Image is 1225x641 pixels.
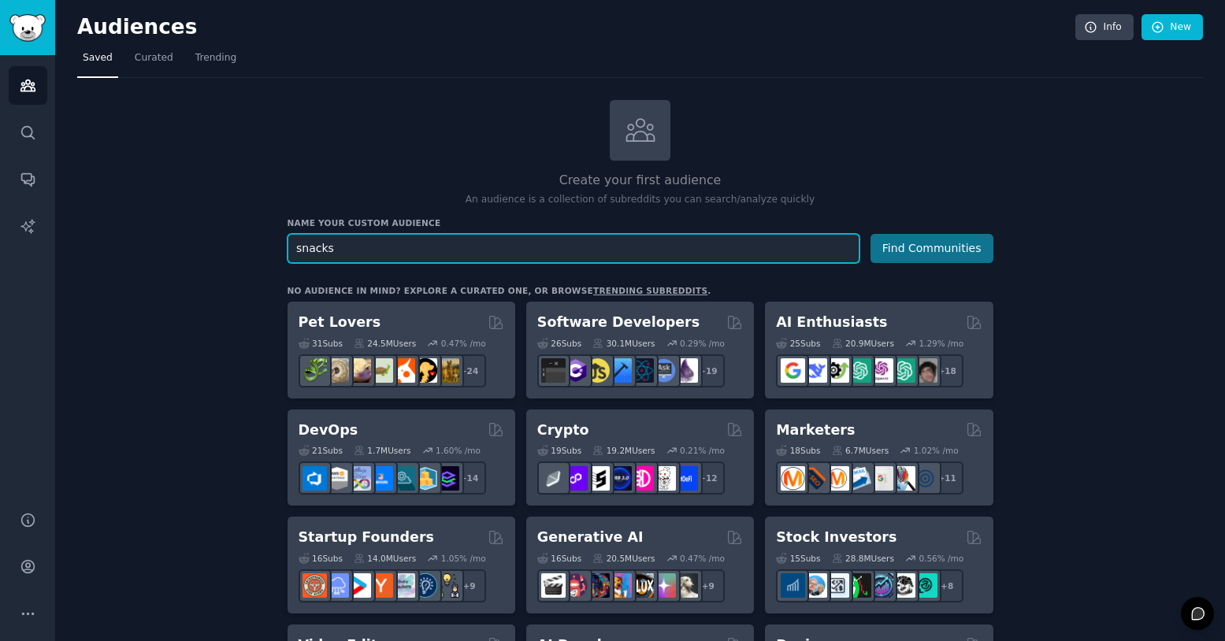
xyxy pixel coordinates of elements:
div: + 12 [692,461,725,495]
img: DevOpsLinks [369,466,393,491]
img: MarketingResearch [891,466,915,491]
div: 1.60 % /mo [436,445,481,456]
a: Saved [77,46,118,78]
img: SaaS [325,573,349,598]
img: cockatiel [391,358,415,383]
img: DeepSeek [803,358,827,383]
div: + 18 [930,354,963,387]
h2: Stock Investors [776,528,896,547]
img: swingtrading [891,573,915,598]
img: chatgpt_promptDesign [847,358,871,383]
h2: Startup Founders [299,528,434,547]
img: sdforall [607,573,632,598]
img: technicalanalysis [913,573,937,598]
div: No audience in mind? Explore a curated one, or browse . [288,285,711,296]
img: GoogleGeminiAI [781,358,805,383]
a: Curated [129,46,179,78]
h2: Create your first audience [288,171,993,191]
button: Find Communities [870,234,993,263]
div: 0.56 % /mo [919,553,963,564]
div: 0.21 % /mo [680,445,725,456]
a: Info [1075,14,1134,41]
h2: Software Developers [537,313,700,332]
img: starryai [651,573,676,598]
img: turtle [369,358,393,383]
img: Entrepreneurship [413,573,437,598]
img: EntrepreneurRideAlong [303,573,327,598]
img: 0xPolygon [563,466,588,491]
img: software [541,358,566,383]
h2: AI Enthusiasts [776,313,887,332]
img: FluxAI [629,573,654,598]
div: + 14 [453,461,486,495]
img: googleads [869,466,893,491]
img: csharp [563,358,588,383]
img: Docker_DevOps [347,466,371,491]
img: GummySearch logo [9,14,46,42]
img: AWS_Certified_Experts [325,466,349,491]
span: Saved [83,51,113,65]
div: + 11 [930,461,963,495]
div: 16 Sub s [537,553,581,564]
img: reactnative [629,358,654,383]
img: aivideo [541,573,566,598]
div: 14.0M Users [354,553,416,564]
img: chatgpt_prompts_ [891,358,915,383]
div: 1.05 % /mo [441,553,486,564]
div: 20.5M Users [592,553,655,564]
a: Trending [190,46,242,78]
img: AskMarketing [825,466,849,491]
img: ycombinator [369,573,393,598]
div: 28.8M Users [832,553,894,564]
img: dogbreed [435,358,459,383]
div: + 19 [692,354,725,387]
img: Emailmarketing [847,466,871,491]
div: 19.2M Users [592,445,655,456]
div: + 8 [930,569,963,602]
h2: Pet Lovers [299,313,381,332]
h2: Generative AI [537,528,644,547]
div: 1.29 % /mo [919,338,963,349]
img: aws_cdk [413,466,437,491]
img: defiblockchain [629,466,654,491]
div: 30.1M Users [592,338,655,349]
div: 20.9M Users [832,338,894,349]
div: 16 Sub s [299,553,343,564]
img: elixir [674,358,698,383]
img: Trading [847,573,871,598]
img: iOSProgramming [607,358,632,383]
div: 6.7M Users [832,445,889,456]
img: platformengineering [391,466,415,491]
div: 25 Sub s [776,338,820,349]
div: 0.47 % /mo [441,338,486,349]
img: ValueInvesting [803,573,827,598]
img: AItoolsCatalog [825,358,849,383]
div: 1.7M Users [354,445,411,456]
img: ArtificalIntelligence [913,358,937,383]
img: StocksAndTrading [869,573,893,598]
a: trending subreddits [593,286,707,295]
h2: DevOps [299,421,358,440]
img: PlatformEngineers [435,466,459,491]
img: OpenAIDev [869,358,893,383]
div: 19 Sub s [537,445,581,456]
div: + 24 [453,354,486,387]
div: 21 Sub s [299,445,343,456]
h2: Marketers [776,421,855,440]
img: PetAdvice [413,358,437,383]
img: DreamBooth [674,573,698,598]
img: dalle2 [563,573,588,598]
img: AskComputerScience [651,358,676,383]
img: startup [347,573,371,598]
div: 26 Sub s [537,338,581,349]
div: 15 Sub s [776,553,820,564]
span: Trending [195,51,236,65]
div: 24.5M Users [354,338,416,349]
div: 1.02 % /mo [914,445,959,456]
a: New [1141,14,1203,41]
img: web3 [607,466,632,491]
img: herpetology [303,358,327,383]
img: deepdream [585,573,610,598]
img: Forex [825,573,849,598]
div: 0.47 % /mo [680,553,725,564]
